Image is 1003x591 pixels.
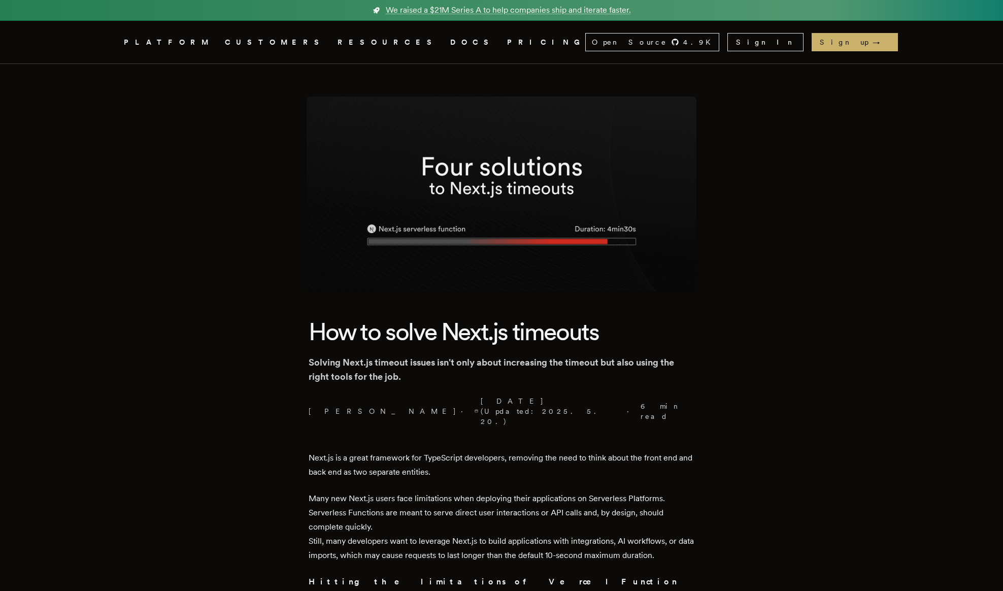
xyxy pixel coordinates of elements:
[309,491,694,563] p: Many new Next.js users face limitations when deploying their applications on Serverless Platforms...
[309,355,694,384] p: Solving Next.js timeout issues isn't only about increasing the timeout but also using the right t...
[309,396,694,426] p: · ·
[309,451,694,479] p: Next.js is a great framework for TypeScript developers, removing the need to think about the fron...
[338,36,438,49] button: RESOURCES
[307,96,696,291] img: Featured image for How to solve Next.js timeouts blog post
[592,37,667,47] span: Open Source
[124,36,213,49] button: PLATFORM
[95,21,908,63] nav: Global
[873,37,890,47] span: →
[812,33,898,51] a: Sign up
[225,36,325,49] a: CUSTOMERS
[386,4,631,16] span: We raised a $21M Series A to help companies ship and iterate faster.
[309,316,694,347] h1: How to solve Next.js timeouts
[641,401,688,421] span: 6 min read
[683,37,717,47] span: 4.9 K
[507,36,585,49] a: PRICING
[450,36,495,49] a: DOCS
[309,406,457,416] a: [PERSON_NAME]
[727,33,804,51] a: Sign In
[475,396,623,426] span: [DATE] (Updated: 2025. 5. 20. )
